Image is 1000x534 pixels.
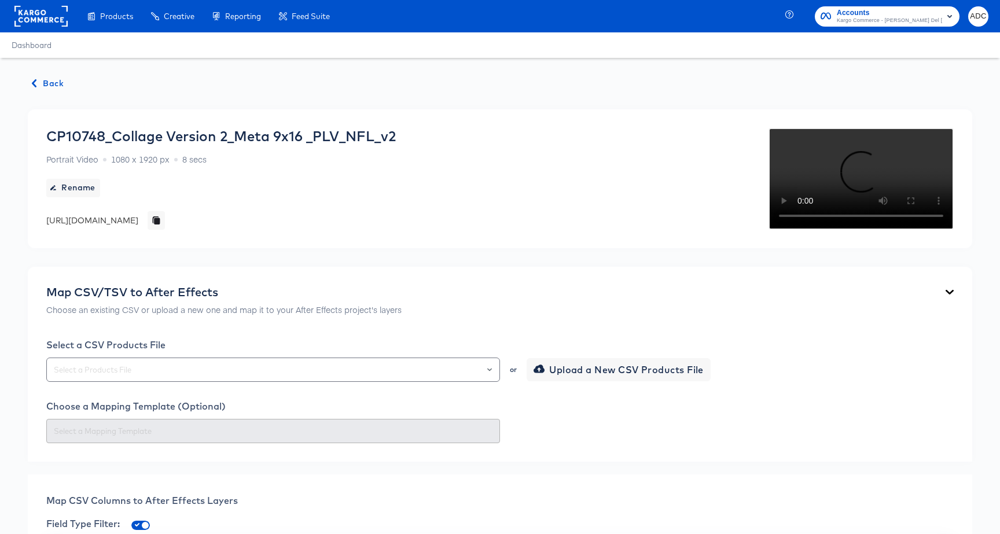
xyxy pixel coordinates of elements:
[46,400,954,412] div: Choose a Mapping Template (Optional)
[46,285,402,299] div: Map CSV/TSV to After Effects
[292,12,330,21] span: Feed Suite
[52,425,495,438] input: Select a Mapping Template
[52,363,495,377] input: Select a Products File
[487,362,492,378] button: Open
[527,358,711,381] button: Upload a New CSV Products File
[536,362,704,378] span: Upload a New CSV Products File
[100,12,133,21] span: Products
[837,16,942,25] span: Kargo Commerce - [PERSON_NAME] Del [PERSON_NAME]
[509,366,518,373] div: or
[46,153,98,165] span: Portrait Video
[837,7,942,19] span: Accounts
[46,518,120,529] span: Field Type Filter:
[968,6,988,27] button: ADC
[815,6,959,27] button: AccountsKargo Commerce - [PERSON_NAME] Del [PERSON_NAME]
[28,76,68,91] button: Back
[111,153,170,165] span: 1080 x 1920 px
[51,181,95,195] span: Rename
[32,76,64,91] span: Back
[46,179,100,197] button: Rename
[46,128,396,144] div: CP10748_Collage Version 2_Meta 9x16 _PLV_NFL_v2
[225,12,261,21] span: Reporting
[12,40,52,50] a: Dashboard
[973,10,984,23] span: ADC
[46,304,402,315] p: Choose an existing CSV or upload a new one and map it to your After Effects project's layers
[769,128,954,230] video: Your browser does not support the video tag.
[46,339,954,351] div: Select a CSV Products File
[46,215,138,226] div: [URL][DOMAIN_NAME]
[182,153,207,165] span: 8 secs
[46,495,238,506] span: Map CSV Columns to After Effects Layers
[164,12,194,21] span: Creative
